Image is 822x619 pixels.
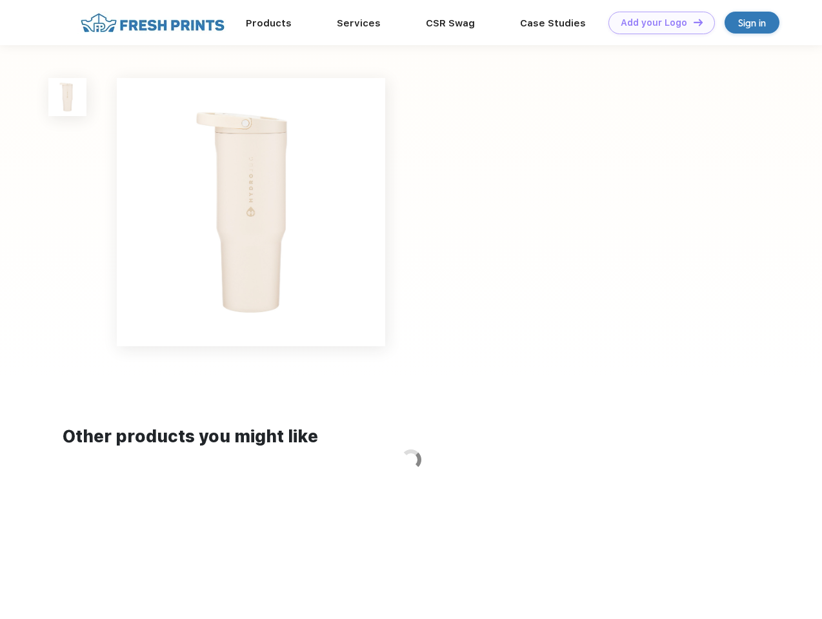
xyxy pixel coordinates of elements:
[621,17,687,28] div: Add your Logo
[77,12,228,34] img: fo%20logo%202.webp
[725,12,779,34] a: Sign in
[738,15,766,30] div: Sign in
[694,19,703,26] img: DT
[117,78,385,346] img: func=resize&h=640
[48,78,86,116] img: func=resize&h=100
[63,424,759,449] div: Other products you might like
[246,17,292,29] a: Products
